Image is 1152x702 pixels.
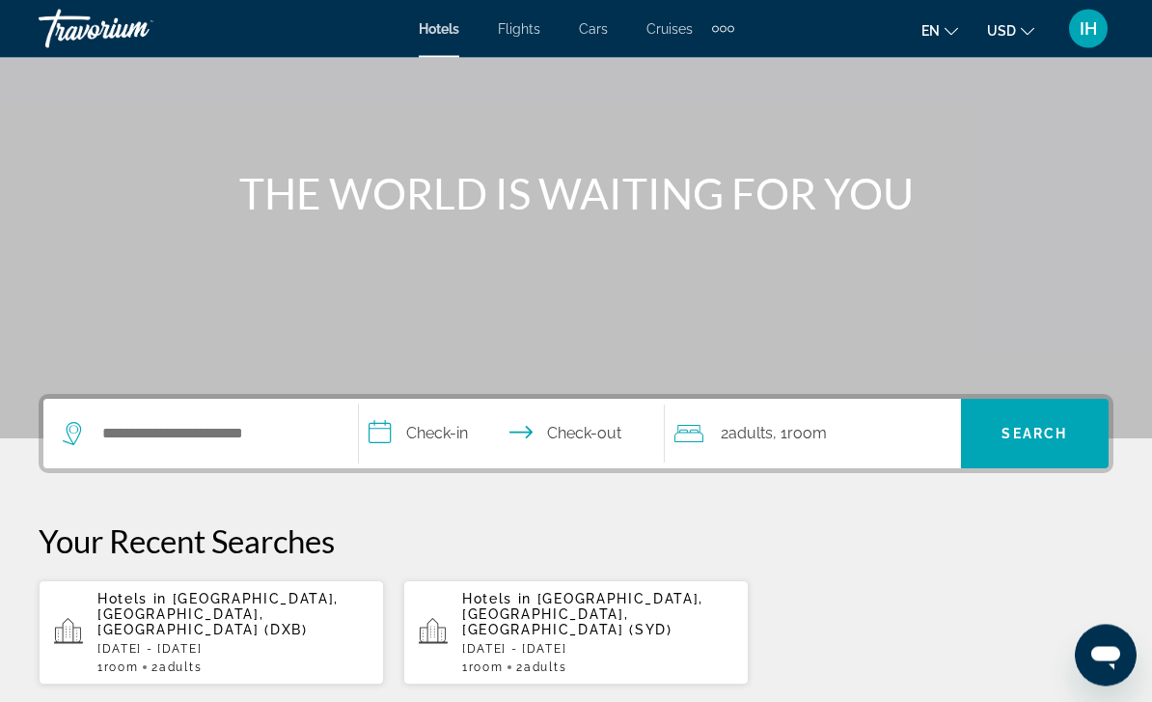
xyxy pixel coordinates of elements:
[1080,19,1097,39] span: IH
[97,592,339,638] span: [GEOGRAPHIC_DATA], [GEOGRAPHIC_DATA], [GEOGRAPHIC_DATA] (DXB)
[39,522,1113,561] p: Your Recent Searches
[43,400,1109,469] div: Search widget
[97,592,167,607] span: Hotels in
[469,661,504,675] span: Room
[665,400,961,469] button: Travelers: 2 adults, 0 children
[39,580,384,687] button: Hotels in [GEOGRAPHIC_DATA], [GEOGRAPHIC_DATA], [GEOGRAPHIC_DATA] (DXB)[DATE] - [DATE]1Room2Adults
[1075,625,1137,687] iframe: Schaltfläche zum Öffnen des Messaging-Fensters
[462,643,733,657] p: [DATE] - [DATE]
[214,169,938,219] h1: THE WORLD IS WAITING FOR YOU
[773,421,827,448] span: , 1
[961,400,1109,469] button: Search
[728,425,773,443] span: Adults
[498,21,540,37] a: Flights
[104,661,139,675] span: Room
[39,4,232,54] a: Travorium
[1063,9,1113,49] button: User Menu
[359,400,665,469] button: Select check in and out date
[646,21,693,37] a: Cruises
[100,420,329,449] input: Search hotel destination
[462,661,503,675] span: 1
[1001,427,1067,442] span: Search
[987,23,1016,39] span: USD
[579,21,608,37] a: Cars
[921,23,940,39] span: en
[151,661,202,675] span: 2
[787,425,827,443] span: Room
[987,16,1034,44] button: Change currency
[97,643,369,657] p: [DATE] - [DATE]
[921,16,958,44] button: Change language
[524,661,566,675] span: Adults
[516,661,566,675] span: 2
[462,592,703,638] span: [GEOGRAPHIC_DATA], [GEOGRAPHIC_DATA], [GEOGRAPHIC_DATA] (SYD)
[97,661,138,675] span: 1
[721,421,773,448] span: 2
[712,14,734,44] button: Extra navigation items
[403,580,749,687] button: Hotels in [GEOGRAPHIC_DATA], [GEOGRAPHIC_DATA], [GEOGRAPHIC_DATA] (SYD)[DATE] - [DATE]1Room2Adults
[419,21,459,37] a: Hotels
[159,661,202,675] span: Adults
[462,592,532,607] span: Hotels in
